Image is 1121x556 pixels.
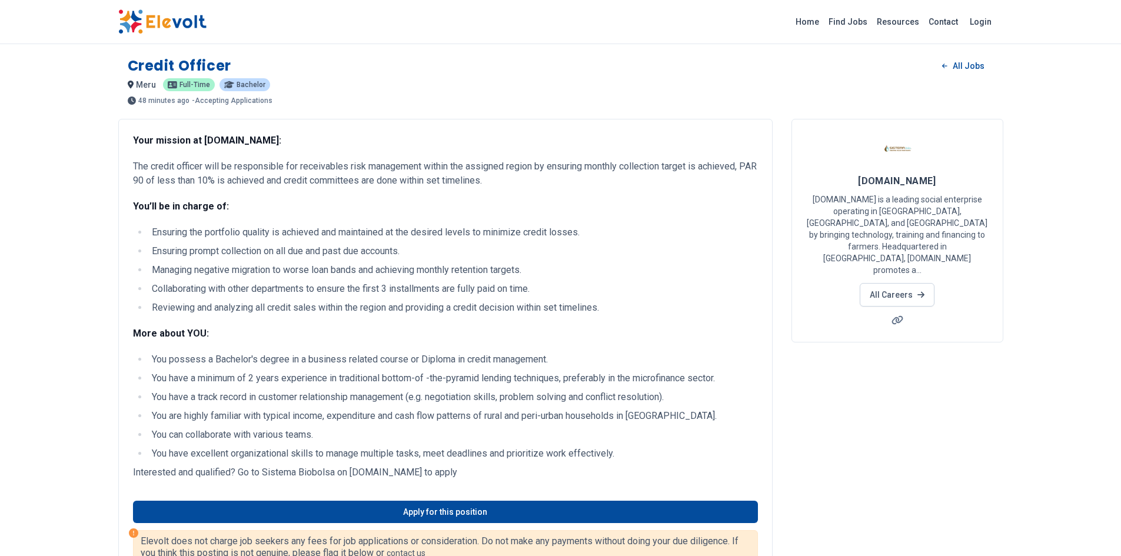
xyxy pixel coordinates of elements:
[148,409,758,423] li: You are highly familiar with typical income, expenditure and cash flow patterns of rural and peri...
[136,80,156,89] span: meru
[824,12,872,31] a: Find Jobs
[791,12,824,31] a: Home
[806,194,989,276] p: [DOMAIN_NAME] is a leading social enterprise operating in [GEOGRAPHIC_DATA], [GEOGRAPHIC_DATA], a...
[148,301,758,315] li: Reviewing and analyzing all credit sales within the region and providing a credit decision within...
[133,201,229,212] strong: You’ll be in charge of:
[924,12,963,31] a: Contact
[128,56,231,75] h1: Credit Officer
[133,501,758,523] a: Apply for this position
[148,352,758,367] li: You possess a Bachelor's degree in a business related course or Diploma in credit management.
[872,12,924,31] a: Resources
[133,135,281,146] strong: Your mission at [DOMAIN_NAME]:
[133,159,758,188] p: The credit officer will be responsible for receivables risk management within the assigned region...
[133,465,758,480] p: Interested and qualified? Go to Sistema Biobolsa on [DOMAIN_NAME] to apply
[148,244,758,258] li: Ensuring prompt collection on all due and past due accounts.
[148,371,758,385] li: You have a minimum of 2 years experience in traditional bottom-of -the-pyramid lending techniques...
[179,81,210,88] span: Full-time
[148,282,758,296] li: Collaborating with other departments to ensure the first 3 installments are fully paid on time.
[192,97,272,104] p: - Accepting Applications
[148,263,758,277] li: Managing negative migration to worse loan bands and achieving monthly retention targets.
[148,225,758,239] li: Ensuring the portfolio quality is achieved and maintained at the desired levels to minimize credi...
[883,134,912,163] img: Sistema.bio
[138,97,189,104] span: 48 minutes ago
[118,9,207,34] img: Elevolt
[860,283,934,307] a: All Careers
[148,390,758,404] li: You have a track record in customer relationship management (e.g. negotiation skills, problem sol...
[148,447,758,461] li: You have excellent organizational skills to manage multiple tasks, meet deadlines and prioritize ...
[133,328,209,339] strong: More about YOU:
[933,57,993,75] a: All Jobs
[148,428,758,442] li: You can collaborate with various teams.
[858,175,936,187] span: [DOMAIN_NAME]
[963,10,999,34] a: Login
[237,81,265,88] span: Bachelor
